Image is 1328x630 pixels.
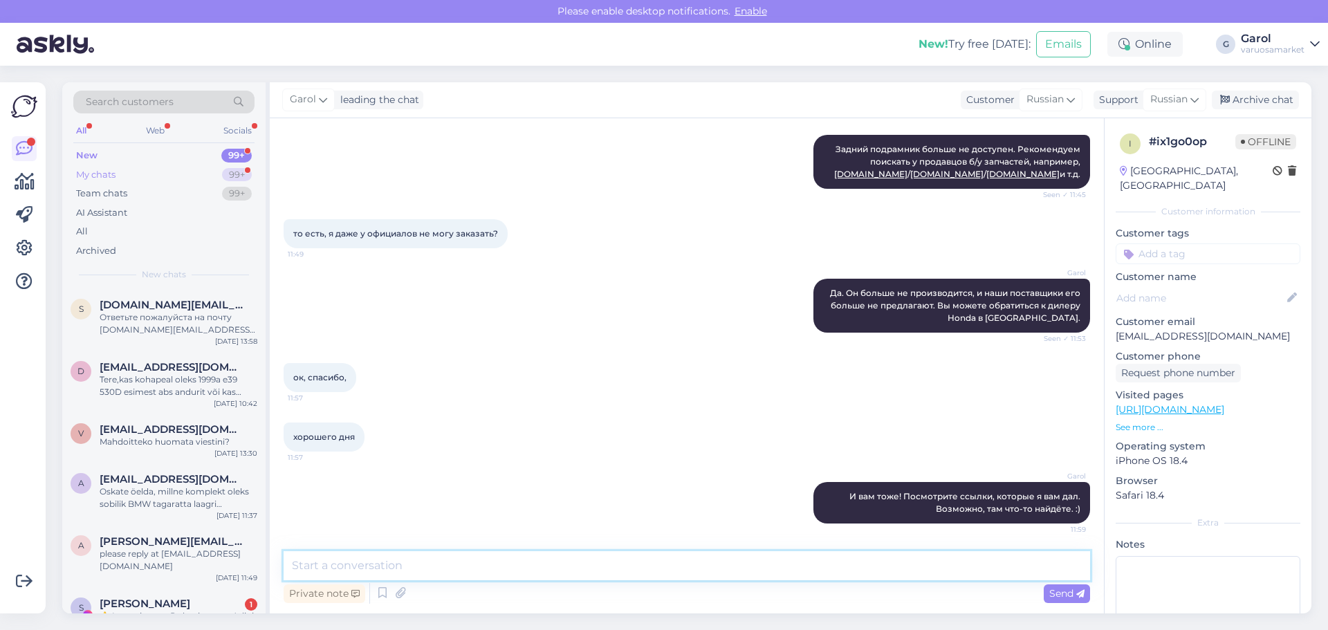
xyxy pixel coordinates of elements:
[100,597,190,610] span: Sheila Perez
[1116,421,1300,434] p: See more ...
[1241,33,1320,55] a: Garolvaruosamarket
[216,573,257,583] div: [DATE] 11:49
[78,478,84,488] span: a
[1116,270,1300,284] p: Customer name
[1034,268,1086,278] span: Garol
[1034,524,1086,535] span: 11:59
[1120,164,1273,193] div: [GEOGRAPHIC_DATA], [GEOGRAPHIC_DATA]
[919,37,948,50] b: New!
[1129,138,1132,149] span: i
[79,304,84,314] span: s
[222,187,252,201] div: 99+
[288,249,340,259] span: 11:49
[222,168,252,182] div: 99+
[142,268,186,281] span: New chats
[221,122,255,140] div: Socials
[1116,290,1284,306] input: Add name
[1235,134,1296,149] span: Offline
[293,372,347,382] span: ок, спасибо,
[216,510,257,521] div: [DATE] 11:37
[293,432,355,442] span: хорошего дня
[290,92,316,107] span: Garol
[1116,403,1224,416] a: [URL][DOMAIN_NAME]
[79,602,84,613] span: S
[73,122,89,140] div: All
[1116,226,1300,241] p: Customer tags
[100,311,257,336] div: Ответьте пожалуйста на почту [DOMAIN_NAME][EMAIL_ADDRESS][DOMAIN_NAME]
[849,491,1082,514] span: И вам тоже! Посмотрите ссылки, которые я вам дал. Возможно, там что-то найдёте. :)
[730,5,771,17] span: Enable
[1116,474,1300,488] p: Browser
[100,373,257,398] div: Tere,kas kohapeal oleks 1999a e39 530D esimest abs andurit või kas oleks võimalik tellida tänaseks?
[1116,454,1300,468] p: iPhone OS 18.4
[284,584,365,603] div: Private note
[215,336,257,346] div: [DATE] 13:58
[1116,315,1300,329] p: Customer email
[76,187,127,201] div: Team chats
[834,144,1082,179] span: Задний подрамник больше не доступен. Рекомендуем поискать у продавцов б/у запчастей, например, / ...
[214,448,257,458] div: [DATE] 13:30
[1116,517,1300,529] div: Extra
[1116,349,1300,364] p: Customer phone
[11,93,37,120] img: Askly Logo
[986,169,1060,179] a: [DOMAIN_NAME]
[100,361,243,373] span: danielmarkultcak61@gmail.com
[100,535,243,548] span: ayuzefovsky@yahoo.com
[919,36,1031,53] div: Try free [DATE]:
[1026,92,1064,107] span: Russian
[834,169,907,179] a: [DOMAIN_NAME]
[100,548,257,573] div: please reply at [EMAIL_ADDRESS][DOMAIN_NAME]
[1116,537,1300,552] p: Notes
[293,228,498,239] span: то есть, я даже у официалов не могу заказать?
[1034,471,1086,481] span: Garol
[78,540,84,550] span: a
[76,149,98,163] div: New
[1116,243,1300,264] input: Add a tag
[86,95,174,109] span: Search customers
[100,473,243,485] span: arriba2103@gmail.com
[78,428,84,438] span: v
[830,288,1082,323] span: Да. Он больше не производится, и наши поставщики его больше не предлагают. Вы можете обратиться к...
[100,485,257,510] div: Oskate öelda, millne komplekt oleks sobilik BMW tagaratta laagri vahetuseks? Laagri siseläbimõõt ...
[1116,439,1300,454] p: Operating system
[221,149,252,163] div: 99+
[1094,93,1138,107] div: Support
[1241,33,1304,44] div: Garol
[76,244,116,258] div: Archived
[1116,488,1300,503] p: Safari 18.4
[961,93,1015,107] div: Customer
[245,598,257,611] div: 1
[1116,388,1300,402] p: Visited pages
[1034,333,1086,344] span: Seen ✓ 11:53
[1034,189,1086,200] span: Seen ✓ 11:45
[1116,205,1300,218] div: Customer information
[1150,92,1188,107] span: Russian
[1036,31,1091,57] button: Emails
[1116,364,1241,382] div: Request phone number
[910,169,984,179] a: [DOMAIN_NAME]
[335,93,419,107] div: leading the chat
[76,168,116,182] div: My chats
[214,398,257,409] div: [DATE] 10:42
[100,423,243,436] span: vjalkanen@gmail.com
[77,366,84,376] span: d
[143,122,167,140] div: Web
[100,299,243,311] span: savkor.auto@gmail.com
[1212,91,1299,109] div: Archive chat
[1149,133,1235,150] div: # ix1go0op
[288,393,340,403] span: 11:57
[100,436,257,448] div: Mahdoitteko huomata viestini?
[288,452,340,463] span: 11:57
[1216,35,1235,54] div: G
[76,225,88,239] div: All
[1241,44,1304,55] div: varuosamarket
[1116,329,1300,344] p: [EMAIL_ADDRESS][DOMAIN_NAME]
[1107,32,1183,57] div: Online
[1049,587,1085,600] span: Send
[76,206,127,220] div: AI Assistant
